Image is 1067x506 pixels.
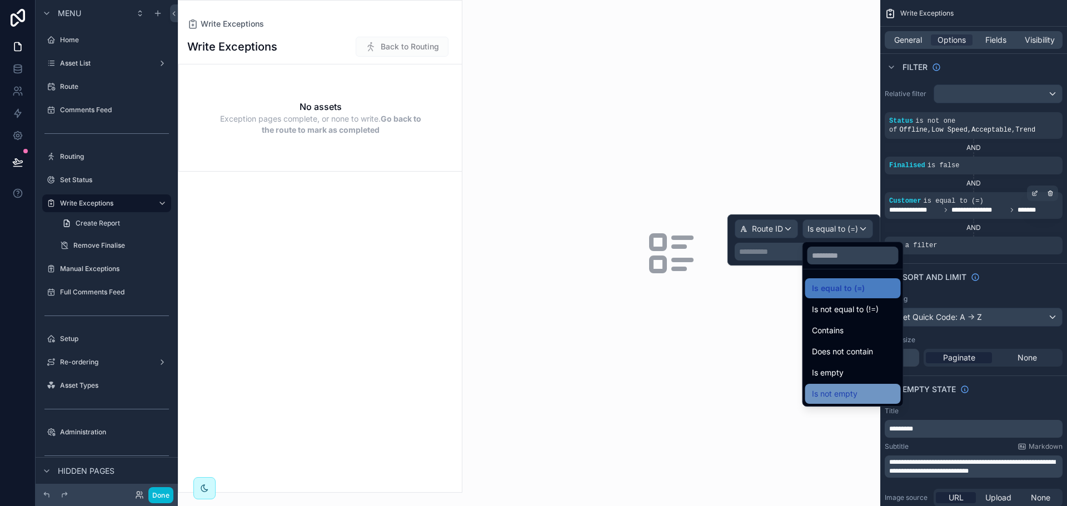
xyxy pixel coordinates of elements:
[60,176,169,184] label: Set Status
[968,126,971,134] span: ,
[943,352,975,363] span: Paginate
[903,272,966,283] span: Sort And Limit
[1018,352,1037,363] span: None
[885,442,909,451] label: Subtitle
[1018,442,1063,451] a: Markdown
[76,219,120,228] span: Create Report
[42,171,171,189] a: Set Status
[985,34,1006,46] span: Fields
[60,288,169,297] label: Full Comments Feed
[938,34,966,46] span: Options
[889,241,937,250] span: Add a filter
[889,117,913,125] span: Status
[924,197,984,205] span: is equal to (=)
[900,9,954,18] span: Write Exceptions
[58,8,81,19] span: Menu
[885,308,1062,326] div: Asset Quick Code: A -> Z
[42,78,171,96] a: Route
[42,101,171,119] a: Comments Feed
[56,214,171,232] a: Create Report
[889,117,955,134] span: is not one of
[1025,34,1055,46] span: Visibility
[903,384,956,395] span: Empty state
[889,197,921,205] span: Customer
[60,82,169,91] label: Route
[885,89,929,98] label: Relative filter
[885,179,1063,188] div: AND
[60,381,169,390] label: Asset Types
[889,162,925,169] span: Finalised
[42,260,171,278] a: Manual Exceptions
[42,31,171,49] a: Home
[60,358,153,367] label: Re-ordering
[42,194,171,212] a: Write Exceptions
[1029,442,1063,451] span: Markdown
[885,143,1063,152] div: AND
[885,420,1063,438] div: scrollable content
[60,106,169,114] label: Comments Feed
[42,423,171,441] a: Administration
[812,324,844,337] span: Contains
[73,241,169,250] label: Remove Finalise
[60,334,169,343] label: Setup
[42,330,171,348] a: Setup
[42,377,171,394] a: Asset Types
[899,126,1035,134] span: Offline Low Speed Acceptable Trend
[1011,126,1015,134] span: ,
[60,152,169,161] label: Routing
[42,54,171,72] a: Asset List
[885,455,1063,478] div: scrollable content
[60,264,169,273] label: Manual Exceptions
[928,162,960,169] span: is false
[812,366,844,379] span: Is empty
[58,465,114,477] span: Hidden pages
[812,282,865,295] span: Is equal to (=)
[42,353,171,371] a: Re-ordering
[148,487,173,503] button: Done
[885,407,899,415] label: Title
[903,62,928,73] span: Filter
[812,387,857,400] span: Is not empty
[885,308,1063,327] button: Asset Quick Code: A -> Z
[812,345,873,358] span: Does not contain
[60,59,153,68] label: Asset List
[56,237,171,254] a: Remove Finalise
[60,428,169,437] label: Administration
[42,283,171,301] a: Full Comments Feed
[928,126,931,134] span: ,
[894,34,922,46] span: General
[812,303,879,316] span: Is not equal to (!=)
[42,148,171,166] a: Routing
[60,36,169,44] label: Home
[885,223,1063,232] div: AND
[60,199,149,208] label: Write Exceptions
